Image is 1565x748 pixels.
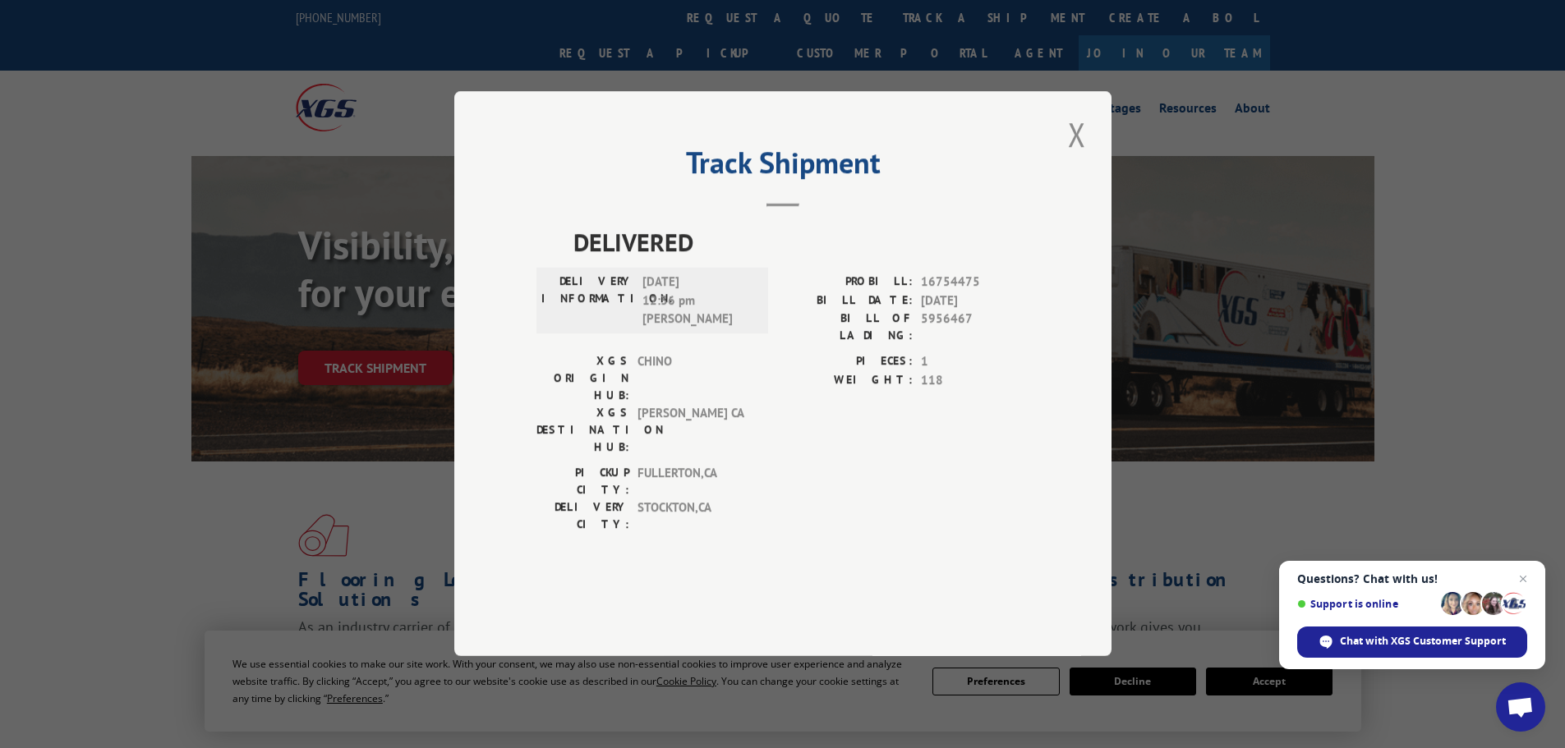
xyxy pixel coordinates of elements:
[783,353,913,372] label: PIECES:
[783,310,913,345] label: BILL OF LADING:
[642,273,753,329] span: [DATE] 12:36 pm [PERSON_NAME]
[1063,112,1091,157] button: Close modal
[536,353,629,405] label: XGS ORIGIN HUB:
[638,353,748,405] span: CHINO
[638,465,748,499] span: FULLERTON , CA
[921,273,1029,292] span: 16754475
[1340,634,1506,649] span: Chat with XGS Customer Support
[921,353,1029,372] span: 1
[1297,626,1527,658] span: Chat with XGS Customer Support
[783,273,913,292] label: PROBILL:
[921,291,1029,310] span: [DATE]
[1297,598,1435,610] span: Support is online
[783,371,913,390] label: WEIGHT:
[541,273,634,329] label: DELIVERY INFORMATION:
[638,499,748,534] span: STOCKTON , CA
[638,405,748,457] span: [PERSON_NAME] CA
[921,310,1029,345] span: 5956467
[1297,572,1527,585] span: Questions? Chat with us!
[536,465,629,499] label: PICKUP CITY:
[536,405,629,457] label: XGS DESTINATION HUB:
[783,291,913,310] label: BILL DATE:
[573,224,1029,261] span: DELIVERED
[536,151,1029,182] h2: Track Shipment
[921,371,1029,390] span: 118
[536,499,629,534] label: DELIVERY CITY:
[1496,682,1545,732] a: Open chat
